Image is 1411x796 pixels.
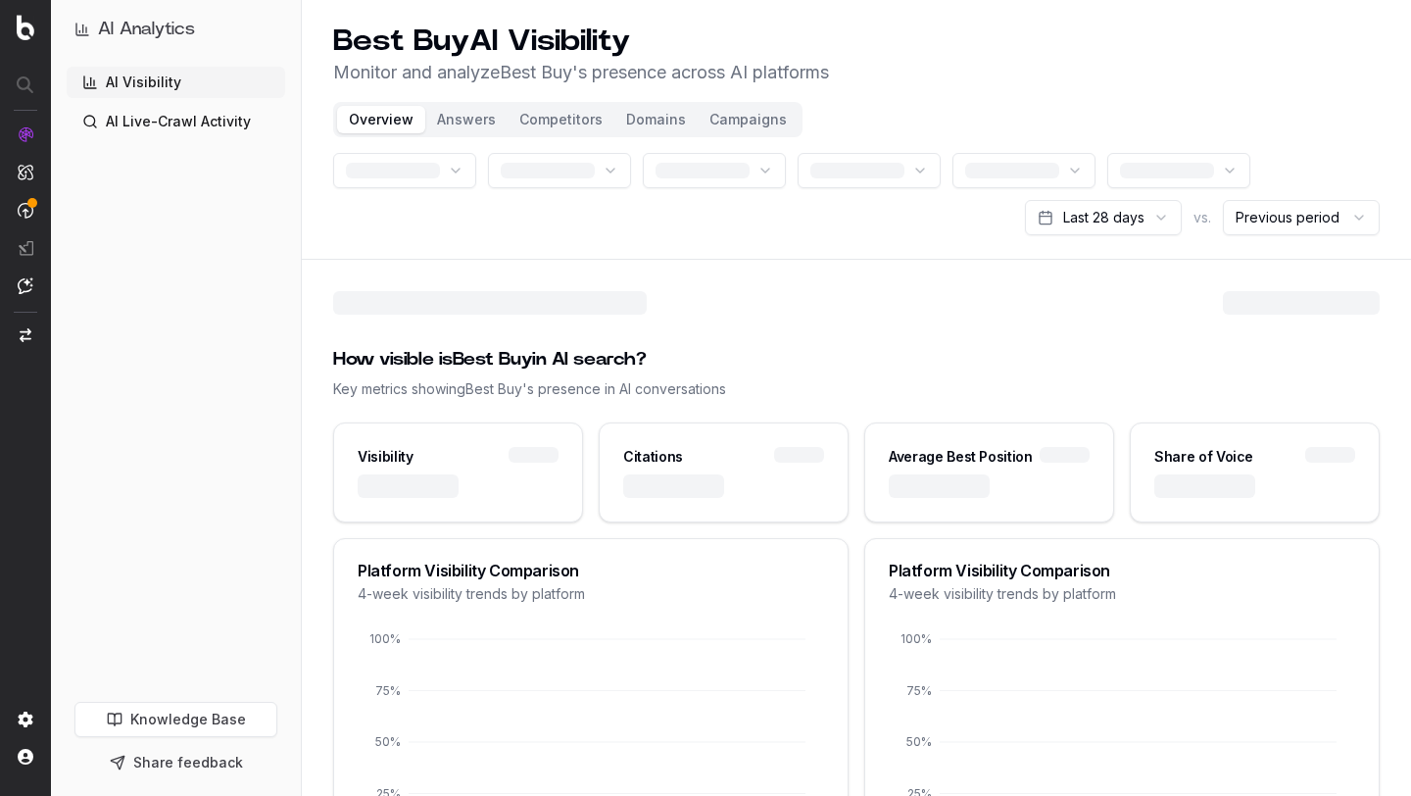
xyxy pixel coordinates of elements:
[889,584,1355,604] div: 4-week visibility trends by platform
[337,106,425,133] button: Overview
[906,734,932,749] tspan: 50%
[18,749,33,765] img: My account
[17,15,34,40] img: Botify logo
[425,106,508,133] button: Answers
[98,16,195,43] h1: AI Analytics
[623,447,683,467] div: Citations
[18,277,33,294] img: Assist
[698,106,799,133] button: Campaigns
[1193,208,1211,227] span: vs.
[333,379,1380,399] div: Key metrics showing Best Buy 's presence in AI conversations
[1154,447,1253,467] div: Share of Voice
[889,563,1355,578] div: Platform Visibility Comparison
[18,126,33,142] img: Analytics
[18,240,33,256] img: Studio
[67,106,285,137] a: AI Live-Crawl Activity
[906,683,932,698] tspan: 75%
[18,164,33,180] img: Intelligence
[358,584,824,604] div: 4-week visibility trends by platform
[358,447,414,467] div: Visibility
[358,563,824,578] div: Platform Visibility Comparison
[508,106,614,133] button: Competitors
[74,16,277,43] button: AI Analytics
[375,734,401,749] tspan: 50%
[614,106,698,133] button: Domains
[333,24,829,59] h1: Best Buy AI Visibility
[20,328,31,342] img: Switch project
[333,346,1380,373] div: How visible is Best Buy in AI search?
[333,59,829,86] p: Monitor and analyze Best Buy 's presence across AI platforms
[74,702,277,737] a: Knowledge Base
[369,631,401,646] tspan: 100%
[18,202,33,219] img: Activation
[67,67,285,98] a: AI Visibility
[375,683,401,698] tspan: 75%
[18,712,33,727] img: Setting
[900,631,932,646] tspan: 100%
[889,447,1033,467] div: Average Best Position
[74,745,277,780] button: Share feedback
